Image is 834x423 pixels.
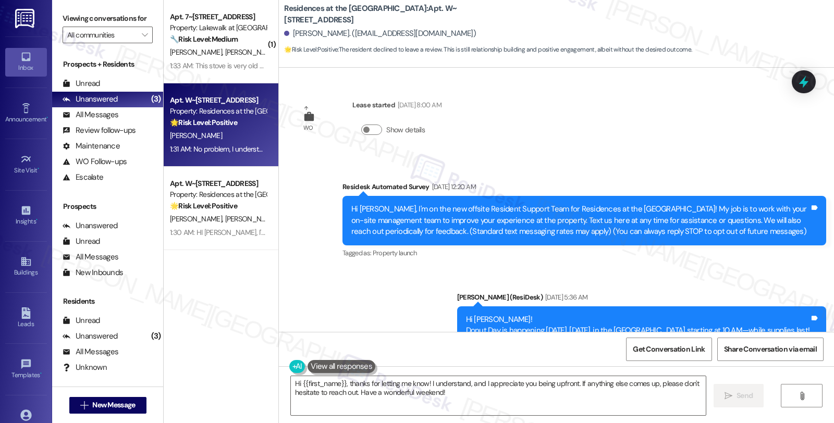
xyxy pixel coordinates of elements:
span: Property launch [373,248,416,257]
a: Site Visit • [5,151,47,179]
strong: 🌟 Risk Level: Positive [170,201,237,210]
div: Property: Lakewalk at [GEOGRAPHIC_DATA] [170,22,266,33]
div: Escalate [63,172,103,183]
a: Leads [5,304,47,332]
span: • [40,370,42,377]
textarea: Hi {{first_name}}, thanks for letting me know! I understand, and I appreciate you being upfront. ... [291,376,706,415]
strong: 🔧 Risk Level: Medium [170,34,238,44]
div: 1:30 AM: HI [PERSON_NAME], I'm glad to hear you're happy with your home. Your comfort and satisfa... [170,228,812,237]
div: 1:31 AM: No problem, I understand, and thanks for letting me know! If you come across other conce... [170,144,667,154]
span: [PERSON_NAME] [225,214,277,223]
span: • [36,216,38,223]
div: WO [303,122,313,133]
span: [PERSON_NAME] [170,47,225,57]
button: Send [714,384,764,407]
a: Insights • [5,202,47,230]
span: [PERSON_NAME] [170,131,222,140]
i:  [798,392,806,400]
div: Hi [PERSON_NAME], I'm on the new offsite Resident Support Team for Residences at the [GEOGRAPHIC_... [351,204,810,237]
span: Send [737,390,753,401]
a: Templates • [5,355,47,383]
div: All Messages [63,109,118,120]
a: Inbox [5,48,47,76]
div: Hi [PERSON_NAME]! Donut Day is happening [DATE], [DATE], in the [GEOGRAPHIC_DATA] starting at 10 ... [466,314,810,347]
label: Viewing conversations for [63,10,153,27]
span: • [46,114,48,121]
div: Property: Residences at the [GEOGRAPHIC_DATA] [170,106,266,117]
strong: 🌟 Risk Level: Positive [284,45,338,54]
input: All communities [67,27,136,43]
button: Share Conversation via email [717,338,824,361]
a: Buildings [5,253,47,281]
div: Review follow-ups [63,125,136,136]
span: • [38,165,39,172]
button: Get Conversation Link [626,338,712,361]
span: [PERSON_NAME] [225,47,277,57]
span: New Message [92,400,135,410]
div: Residents [52,296,163,307]
div: Apt. W~[STREET_ADDRESS] [170,178,266,189]
span: Get Conversation Link [633,344,705,355]
div: Apt. 7~[STREET_ADDRESS] [170,11,266,22]
span: Share Conversation via email [724,344,817,355]
div: All Messages [63,346,118,357]
div: [DATE] 5:36 AM [543,292,588,303]
div: Tagged as: [342,245,826,260]
div: Unread [63,315,100,326]
i:  [142,31,148,39]
b: Residences at the [GEOGRAPHIC_DATA]: Apt. W~[STREET_ADDRESS] [284,3,493,26]
img: ResiDesk Logo [15,9,36,28]
div: 1:33 AM: This stove is very old and some stuff in the bathrooms needs to be replaced [170,61,426,70]
button: New Message [69,397,146,414]
div: Maintenance [63,141,120,152]
div: New Inbounds [63,267,123,278]
div: Residesk Automated Survey [342,181,826,196]
div: Property: Residences at the [GEOGRAPHIC_DATA] [170,189,266,200]
div: (3) [149,328,164,344]
span: : The resident declined to leave a review. This is still relationship building and positive engag... [284,44,692,55]
div: Apt. W~[STREET_ADDRESS] [170,95,266,106]
label: Show details [386,125,425,135]
div: (3) [149,91,164,107]
i:  [725,392,732,400]
div: [PERSON_NAME] (ResiDesk) [457,292,827,306]
div: Prospects + Residents [52,59,163,70]
div: Unknown [63,362,107,373]
div: All Messages [63,252,118,263]
div: Unanswered [63,94,118,105]
div: [DATE] 12:20 AM [430,181,476,192]
div: Lease started [352,99,441,114]
div: Unanswered [63,331,118,342]
div: WO Follow-ups [63,156,127,167]
i:  [80,401,88,409]
div: [DATE] 8:00 AM [395,99,441,110]
div: Prospects [52,201,163,212]
div: Unread [63,78,100,89]
div: [PERSON_NAME]. ([EMAIL_ADDRESS][DOMAIN_NAME]) [284,28,476,39]
div: Unanswered [63,220,118,231]
div: Unread [63,236,100,247]
strong: 🌟 Risk Level: Positive [170,118,237,127]
span: [PERSON_NAME] [170,214,225,223]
